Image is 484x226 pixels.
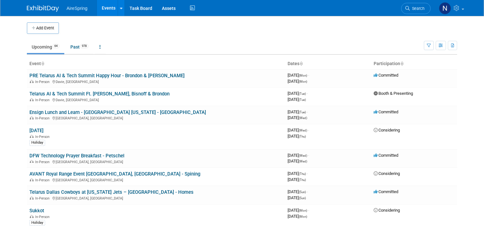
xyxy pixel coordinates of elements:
[30,80,34,83] img: In-Person Event
[288,214,307,219] span: [DATE]
[27,5,59,12] img: ExhibitDay
[35,98,52,102] span: In-Person
[27,22,59,34] button: Add Event
[35,196,52,200] span: In-Person
[29,177,282,182] div: [GEOGRAPHIC_DATA], [GEOGRAPHIC_DATA]
[30,215,34,218] img: In-Person Event
[299,92,306,95] span: (Tue)
[35,160,52,164] span: In-Person
[30,196,34,200] img: In-Person Event
[285,58,371,69] th: Dates
[307,109,308,114] span: -
[299,116,307,120] span: (Wed)
[410,6,424,11] span: Search
[35,80,52,84] span: In-Person
[288,109,308,114] span: [DATE]
[29,73,185,79] a: PRE Telarus AI & Tech Summit Happy Hour - Brondon & [PERSON_NAME]
[401,3,431,14] a: Search
[299,98,306,102] span: (Tue)
[29,153,124,159] a: DFW Technology Prayer Breakfast - Petschel
[308,73,309,78] span: -
[299,74,307,77] span: (Mon)
[29,189,194,195] a: Telarus Dallas Cowboys at [US_STATE] Jets – [GEOGRAPHIC_DATA] - Homes
[374,171,400,176] span: Considering
[30,160,34,163] img: In-Person Event
[29,97,282,102] div: Davie, [GEOGRAPHIC_DATA]
[374,189,398,194] span: Committed
[374,91,413,96] span: Booth & Presenting
[29,159,282,164] div: [GEOGRAPHIC_DATA], [GEOGRAPHIC_DATA]
[299,80,307,83] span: (Mon)
[374,109,398,114] span: Committed
[299,154,307,157] span: (Wed)
[35,215,52,219] span: In-Person
[288,208,309,213] span: [DATE]
[288,134,306,139] span: [DATE]
[29,220,45,226] div: Holiday
[35,178,52,182] span: In-Person
[288,177,306,182] span: [DATE]
[30,116,34,119] img: In-Person Event
[288,171,308,176] span: [DATE]
[307,91,308,96] span: -
[29,195,282,200] div: [GEOGRAPHIC_DATA], [GEOGRAPHIC_DATA]
[288,159,307,163] span: [DATE]
[308,128,309,132] span: -
[308,208,309,213] span: -
[308,153,309,158] span: -
[299,209,307,212] span: (Mon)
[30,178,34,181] img: In-Person Event
[80,44,89,49] span: 978
[288,97,306,102] span: [DATE]
[288,91,308,96] span: [DATE]
[374,208,400,213] span: Considering
[374,128,400,132] span: Considering
[29,79,282,84] div: Davie, [GEOGRAPHIC_DATA]
[29,91,170,97] a: Telarus AI & Tech Summit Ft. [PERSON_NAME], Bisnoff & Brondon
[439,2,451,14] img: Natalie Pyron
[67,6,87,11] span: AireSpring
[299,110,306,114] span: (Tue)
[29,208,44,214] a: Sukkot
[29,140,45,146] div: Holiday
[400,61,403,66] a: Sort by Participation Type
[299,190,306,194] span: (Sun)
[29,109,206,115] a: Ensign Lunch and Learn - [GEOGRAPHIC_DATA] [US_STATE] - [GEOGRAPHIC_DATA]
[299,135,306,138] span: (Thu)
[307,189,308,194] span: -
[29,115,282,120] div: [GEOGRAPHIC_DATA], [GEOGRAPHIC_DATA]
[35,135,52,139] span: In-Person
[299,196,306,200] span: (Sun)
[288,195,306,200] span: [DATE]
[288,153,309,158] span: [DATE]
[288,189,308,194] span: [DATE]
[288,73,309,78] span: [DATE]
[30,98,34,101] img: In-Person Event
[371,58,457,69] th: Participation
[299,215,307,218] span: (Mon)
[299,61,303,66] a: Sort by Start Date
[374,73,398,78] span: Committed
[288,115,307,120] span: [DATE]
[288,128,309,132] span: [DATE]
[288,79,307,84] span: [DATE]
[29,128,44,133] a: [DATE]
[27,41,64,53] a: Upcoming64
[41,61,44,66] a: Sort by Event Name
[52,44,60,49] span: 64
[30,135,34,138] img: In-Person Event
[66,41,93,53] a: Past978
[29,171,200,177] a: AVANT Royal Range Event [GEOGRAPHIC_DATA], [GEOGRAPHIC_DATA] - Spining
[307,171,308,176] span: -
[374,153,398,158] span: Committed
[299,178,306,182] span: (Thu)
[299,129,307,132] span: (Wed)
[299,172,306,176] span: (Thu)
[35,116,52,120] span: In-Person
[299,160,307,163] span: (Wed)
[27,58,285,69] th: Event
